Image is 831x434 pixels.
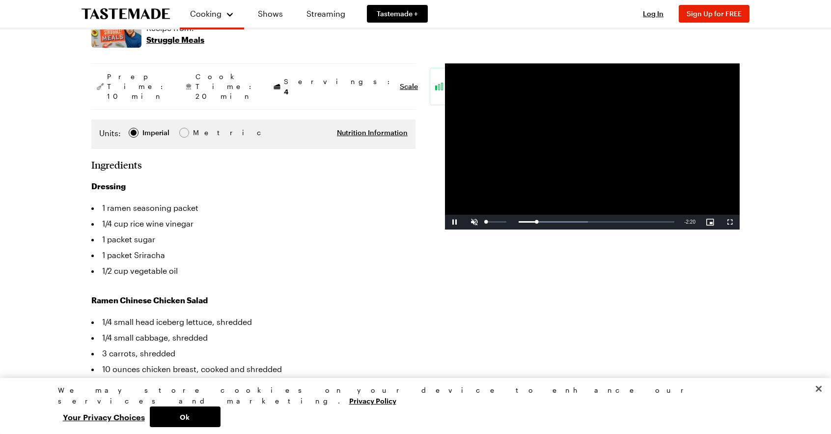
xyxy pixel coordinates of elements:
span: Sign Up for FREE [687,9,742,18]
button: Close [808,378,830,400]
label: Units: [99,127,121,139]
span: Imperial [142,127,170,138]
h3: Ramen Chinese Chicken Salad [91,294,415,306]
span: Log In [643,9,664,18]
a: Tastemade + [367,5,428,23]
div: Volume Level [486,221,506,223]
h2: Ingredients [91,159,142,171]
button: Sign Up for FREE [679,5,749,23]
li: 1/4 small cabbage, shredded [91,330,415,346]
div: Progress Bar [519,221,674,223]
button: Fullscreen [720,215,740,230]
h3: Dressing [91,180,415,192]
button: Nutrition Information [337,128,408,138]
div: Imperial Metric [99,127,214,141]
button: Pause [445,215,465,230]
button: Picture-in-Picture [700,215,720,230]
video-js: Video Player [445,63,740,230]
li: 2 tangerines, segmented [91,377,415,393]
li: 1 packet Sriracha [91,247,415,263]
li: 1 packet sugar [91,231,415,247]
span: 2:20 [686,219,695,225]
img: Show where recipe is used [91,20,141,48]
li: 1/2 cup vegetable oil [91,263,415,279]
a: Recipe from:Struggle Meals [146,22,204,46]
button: Cooking [190,4,234,24]
li: 3 carrots, shredded [91,346,415,361]
span: 4 [284,87,288,96]
div: Imperial [142,127,169,138]
p: Struggle Meals [146,34,204,46]
button: Scale [400,82,418,91]
button: Unmute [465,215,484,230]
span: Tastemade + [377,9,418,19]
a: To Tastemade Home Page [82,8,170,20]
button: Log In [634,9,673,19]
span: Metric [193,127,215,138]
span: Cook Time: 20 min [195,72,256,101]
li: 1/4 small head iceberg lettuce, shredded [91,314,415,330]
button: Your Privacy Choices [58,406,150,427]
div: Privacy [58,385,765,427]
span: Prep Time: 10 min [107,72,168,101]
li: 10 ounces chicken breast, cooked and shredded [91,361,415,377]
div: Metric [193,127,214,138]
li: 1 ramen seasoning packet [91,200,415,216]
li: 1/4 cup rice wine vinegar [91,216,415,231]
span: - [684,219,686,225]
div: We may store cookies on your device to enhance our services and marketing. [58,385,765,406]
span: Servings: [284,77,395,97]
button: Ok [150,406,221,427]
span: Cooking [190,9,222,18]
a: More information about your privacy, opens in a new tab [349,396,396,405]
